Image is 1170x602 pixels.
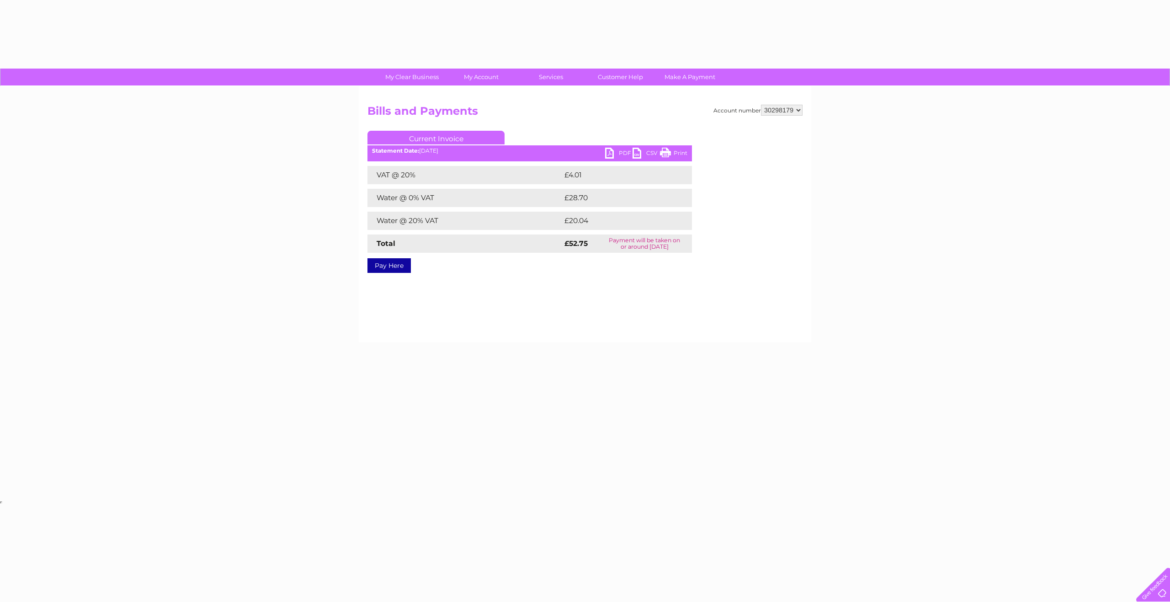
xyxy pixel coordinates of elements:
a: Print [660,148,687,161]
div: [DATE] [367,148,692,154]
a: PDF [605,148,633,161]
td: Water @ 0% VAT [367,189,562,207]
td: £4.01 [562,166,670,184]
b: Statement Date: [372,147,419,154]
td: Water @ 20% VAT [367,212,562,230]
td: VAT @ 20% [367,166,562,184]
a: CSV [633,148,660,161]
strong: £52.75 [564,239,588,248]
a: My Account [444,69,519,85]
td: Payment will be taken on or around [DATE] [597,234,692,253]
h2: Bills and Payments [367,105,803,122]
div: Account number [713,105,803,116]
a: Make A Payment [652,69,728,85]
a: My Clear Business [374,69,450,85]
a: Customer Help [583,69,658,85]
strong: Total [377,239,395,248]
a: Services [513,69,589,85]
a: Current Invoice [367,131,505,144]
td: £28.70 [562,189,674,207]
td: £20.04 [562,212,674,230]
a: Pay Here [367,258,411,273]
